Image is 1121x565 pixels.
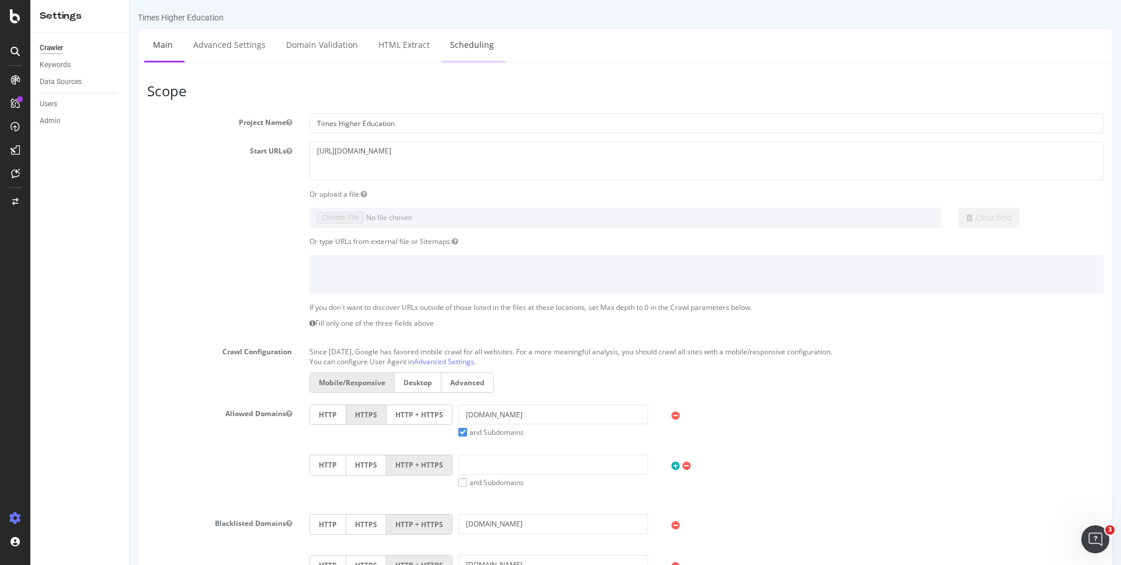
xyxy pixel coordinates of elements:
button: Blacklisted Domains [156,518,162,528]
label: and Subdomains [329,427,394,437]
label: Advanced [312,372,364,393]
label: Mobile/Responsive [180,372,264,393]
a: Data Sources [40,76,121,88]
p: If you don't want to discover URLs outside of those listed in the files at these locations, set M... [180,302,974,312]
label: HTTPS [216,514,257,535]
a: Crawler [40,42,121,54]
p: Since [DATE], Google has favored mobile crawl for all websites. For a more meaningful analysis, y... [180,343,974,357]
label: Blacklisted Domains [9,514,171,528]
textarea: [URL][DOMAIN_NAME] [180,142,974,180]
div: Users [40,98,57,110]
label: Start URLs [9,142,171,156]
div: Keywords [40,59,71,71]
div: Or type URLs from external file or Sitemaps: [171,236,983,246]
a: Advanced Settings [284,357,344,367]
label: Desktop [264,372,312,393]
label: HTTP + HTTPS [257,514,323,535]
label: HTTP [180,514,216,535]
div: Or upload a file: [171,189,983,199]
label: Crawl Configuration [9,343,171,357]
div: Crawler [40,42,63,54]
a: Users [40,98,121,110]
label: Project Name [9,113,171,127]
label: HTTP + HTTPS [257,404,323,425]
button: Project Name [156,117,162,127]
label: HTTP + HTTPS [257,455,323,475]
a: Keywords [40,59,121,71]
div: Times Higher Education [8,12,94,23]
a: Main [15,29,52,61]
div: Admin [40,115,61,127]
button: Allowed Domains [156,409,162,418]
h3: Scope [18,83,974,99]
div: Data Sources [40,76,82,88]
a: Advanced Settings [55,29,145,61]
a: Admin [40,115,121,127]
label: and Subdomains [329,477,394,487]
button: Start URLs [156,146,162,156]
label: HTTP [180,455,216,475]
a: Scheduling [312,29,373,61]
span: 3 [1105,525,1115,535]
a: Domain Validation [148,29,237,61]
label: HTTPS [216,404,257,425]
label: HTTPS [216,455,257,475]
p: Fill only one of the three fields above [180,318,974,328]
p: You can configure User Agent in . [180,357,974,367]
div: Settings [40,9,120,23]
iframe: Intercom live chat [1081,525,1109,553]
label: HTTP [180,404,216,425]
label: Allowed Domains [9,404,171,418]
a: HTML Extract [240,29,309,61]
